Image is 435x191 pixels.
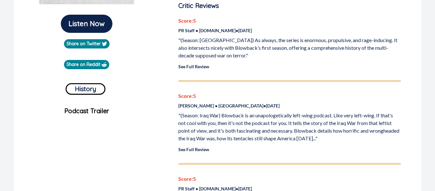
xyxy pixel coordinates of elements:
[178,175,401,183] p: Score: 5
[64,60,109,69] a: Share on Reddit
[61,15,112,33] button: Listen Now
[19,106,155,116] p: Podcast Trailer
[178,1,401,11] p: Critic Reviews
[178,147,209,152] a: See Full Review
[66,81,105,95] a: History
[66,83,105,95] button: History
[178,36,401,59] p: "(Season: [GEOGRAPHIC_DATA]) As always, the series is enormous, propulsive, and rage-inducing. It...
[178,27,401,34] p: PR Staff • [DOMAIN_NAME] • [DATE]
[178,92,401,100] p: Score: 5
[178,17,401,25] p: Score: 5
[178,64,209,69] a: See Full Review
[64,39,110,48] a: Share on Twitter
[178,102,401,109] p: [PERSON_NAME] • [GEOGRAPHIC_DATA] • [DATE]
[178,112,401,142] p: "(Season: Iraq War) Blowback is an unapologetically left-wing podcast. Like very left-wing. If th...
